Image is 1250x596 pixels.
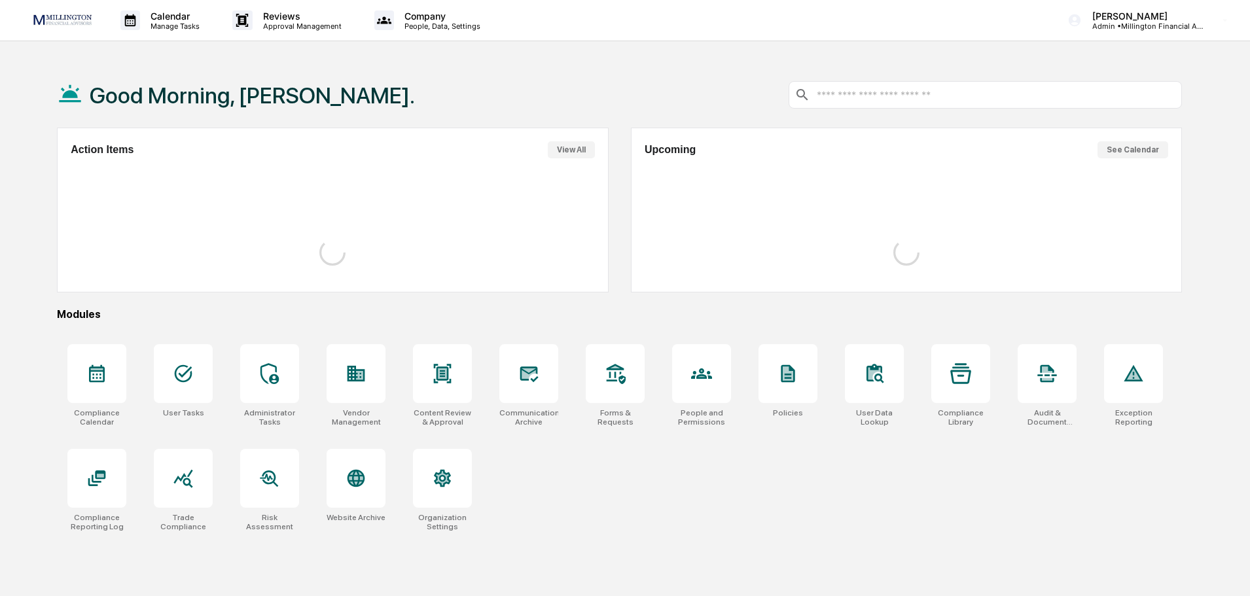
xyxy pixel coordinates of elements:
[253,22,348,31] p: Approval Management
[67,408,126,427] div: Compliance Calendar
[672,408,731,427] div: People and Permissions
[140,22,206,31] p: Manage Tasks
[645,144,696,156] h2: Upcoming
[140,10,206,22] p: Calendar
[394,10,487,22] p: Company
[1018,408,1077,427] div: Audit & Document Logs
[90,82,415,109] h1: Good Morning, [PERSON_NAME].
[394,22,487,31] p: People, Data, Settings
[253,10,348,22] p: Reviews
[586,408,645,427] div: Forms & Requests
[71,144,134,156] h2: Action Items
[57,308,1182,321] div: Modules
[931,408,990,427] div: Compliance Library
[1082,22,1204,31] p: Admin • Millington Financial Advisors, LLC
[773,408,803,417] div: Policies
[240,513,299,531] div: Risk Assessment
[845,408,904,427] div: User Data Lookup
[1104,408,1163,427] div: Exception Reporting
[240,408,299,427] div: Administrator Tasks
[548,141,595,158] button: View All
[413,408,472,427] div: Content Review & Approval
[67,513,126,531] div: Compliance Reporting Log
[1082,10,1204,22] p: [PERSON_NAME]
[327,513,385,522] div: Website Archive
[154,513,213,531] div: Trade Compliance
[499,408,558,427] div: Communications Archive
[1098,141,1168,158] button: See Calendar
[327,408,385,427] div: Vendor Management
[413,513,472,531] div: Organization Settings
[163,408,204,417] div: User Tasks
[31,13,94,27] img: logo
